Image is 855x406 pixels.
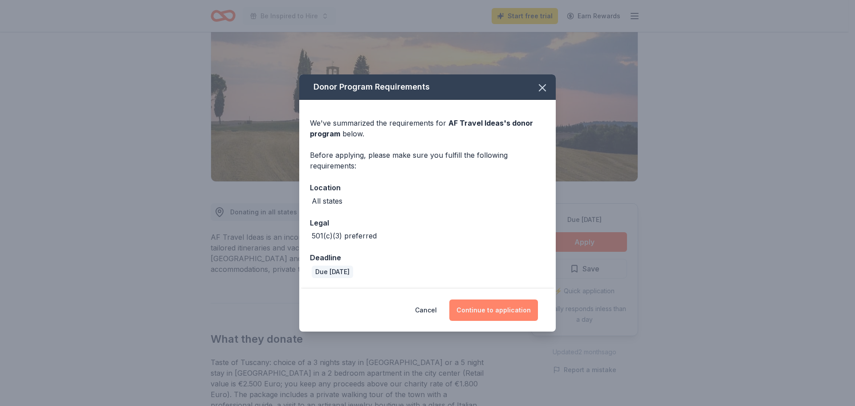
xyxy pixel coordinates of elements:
div: Due [DATE] [312,266,353,278]
div: Before applying, please make sure you fulfill the following requirements: [310,150,545,171]
button: Continue to application [449,299,538,321]
button: Cancel [415,299,437,321]
div: We've summarized the requirements for below. [310,118,545,139]
div: Legal [310,217,545,229]
div: 501(c)(3) preferred [312,230,377,241]
div: All states [312,196,342,206]
div: Location [310,182,545,193]
div: Donor Program Requirements [299,74,556,100]
div: Deadline [310,252,545,263]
